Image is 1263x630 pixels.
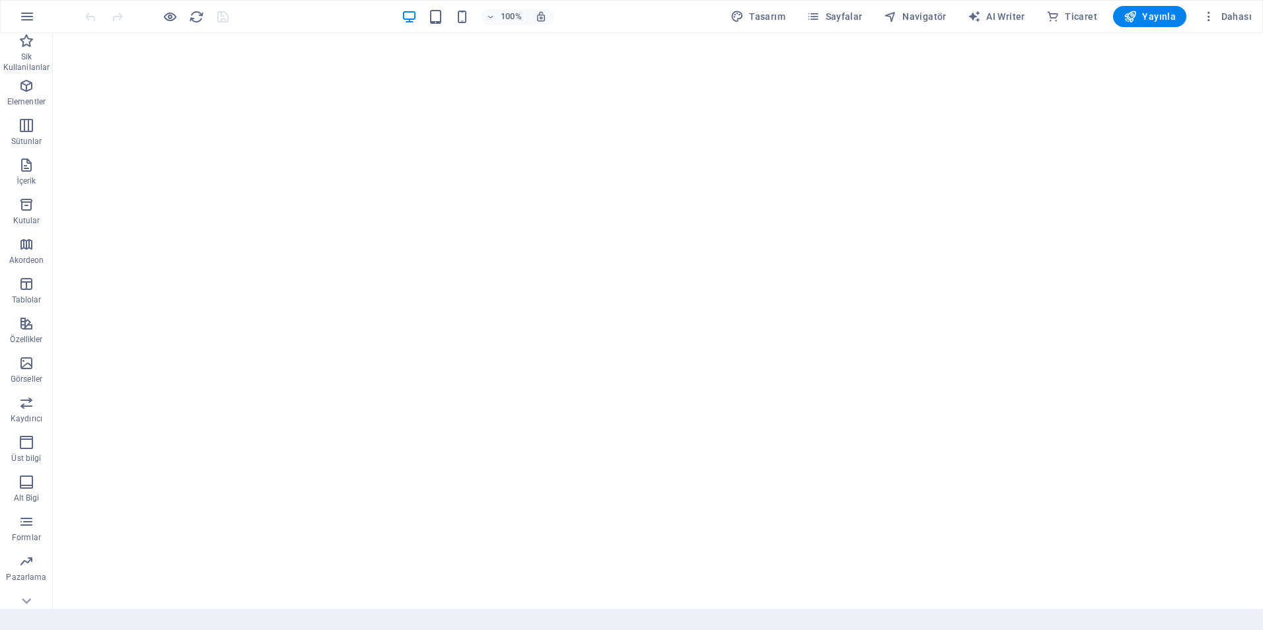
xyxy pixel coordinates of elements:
p: Görseller [11,374,42,384]
i: Sayfayı yeniden yükleyin [189,9,204,24]
button: Ön izleme modundan çıkıp düzenlemeye devam etmek için buraya tıklayın [162,9,178,24]
p: Pazarlama [6,572,46,582]
span: Dahası [1202,10,1252,23]
button: Tasarım [725,6,791,27]
button: reload [188,9,204,24]
p: Formlar [12,532,41,543]
p: Kaydırıcı [11,413,42,424]
p: Alt Bigi [14,493,40,503]
p: Akordeon [9,255,44,265]
h6: 100% [501,9,522,24]
button: Dahası [1197,6,1257,27]
div: Tasarım (Ctrl+Alt+Y) [725,6,791,27]
button: Yayınla [1113,6,1186,27]
p: Elementler [7,96,46,107]
i: Yeniden boyutlandırmada yakınlaştırma düzeyini seçilen cihaza uyacak şekilde otomatik olarak ayarla. [535,11,547,22]
span: Sayfalar [807,10,863,23]
p: Özellikler [10,334,42,345]
span: Tasarım [731,10,785,23]
button: AI Writer [962,6,1030,27]
p: Sütunlar [11,136,42,147]
p: Üst bilgi [11,453,41,464]
p: Tablolar [12,295,42,305]
p: İçerik [17,176,36,186]
button: 100% [481,9,528,24]
button: Sayfalar [801,6,868,27]
span: Yayınla [1124,10,1176,23]
button: Navigatör [879,6,952,27]
span: Navigatör [884,10,947,23]
span: Ticaret [1046,10,1097,23]
button: Ticaret [1041,6,1102,27]
span: AI Writer [968,10,1025,23]
p: Kutular [13,215,40,226]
